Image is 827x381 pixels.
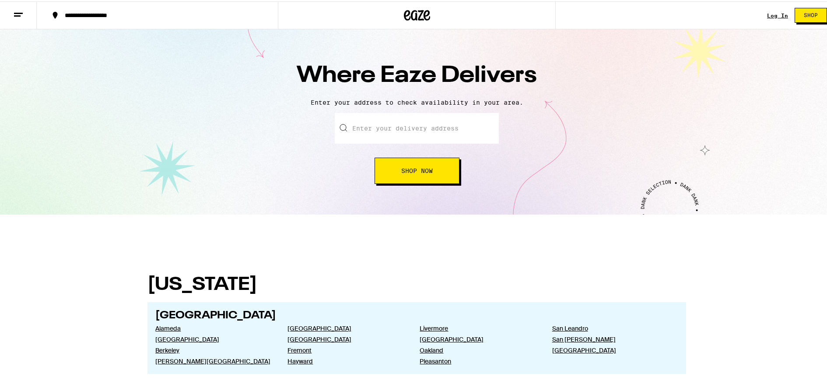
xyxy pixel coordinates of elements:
[147,275,687,293] h1: [US_STATE]
[335,112,499,142] input: Enter your delivery address
[767,11,788,17] a: Log In
[420,356,538,364] a: Pleasanton
[155,356,273,364] a: [PERSON_NAME][GEOGRAPHIC_DATA]
[552,323,670,331] a: San Leandro
[155,323,273,331] a: Alameda
[9,98,825,105] p: Enter your address to check availability in your area.
[795,7,827,21] button: Shop
[804,11,818,17] span: Shop
[420,323,538,331] a: Livermore
[287,345,406,353] a: Fremont
[420,345,538,353] a: Oakland
[287,356,406,364] a: Hayward
[155,345,273,353] a: Berkeley
[264,59,570,91] h1: Where Eaze Delivers
[552,345,670,353] a: [GEOGRAPHIC_DATA]
[375,156,459,183] button: Shop Now
[287,334,406,342] a: [GEOGRAPHIC_DATA]
[5,6,63,13] span: Hi. Need any help?
[420,334,538,342] a: [GEOGRAPHIC_DATA]
[401,166,433,173] span: Shop Now
[552,334,670,342] a: San [PERSON_NAME]
[287,323,406,331] a: [GEOGRAPHIC_DATA]
[155,309,678,320] h2: [GEOGRAPHIC_DATA]
[155,334,273,342] a: [GEOGRAPHIC_DATA]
